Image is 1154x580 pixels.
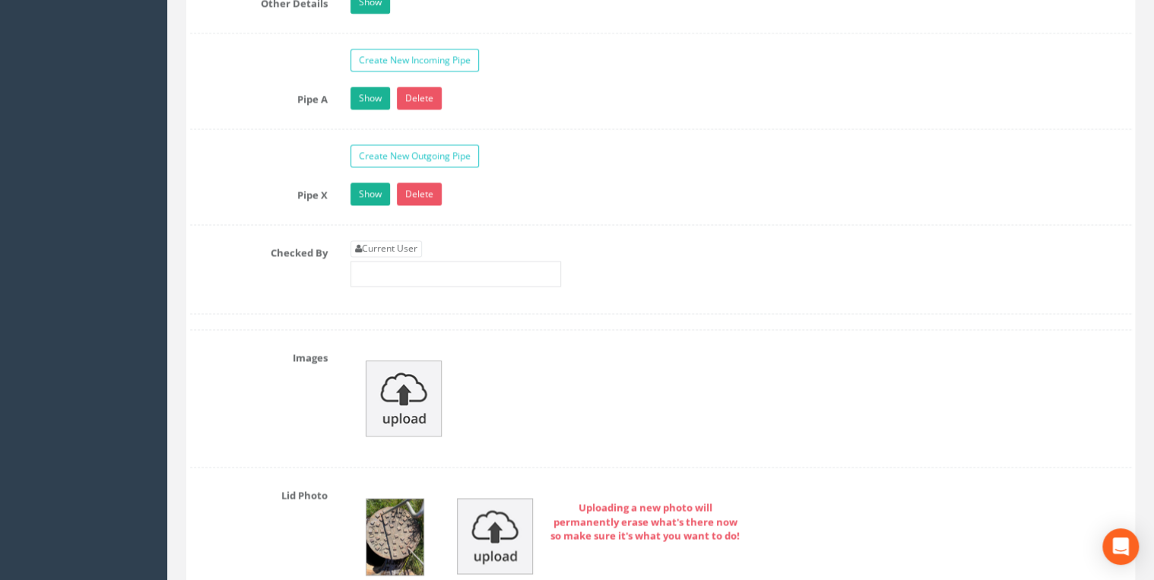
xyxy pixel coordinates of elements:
[366,499,423,575] img: fb507087-185e-bdda-e9f3-a81dca3809fe_c064667c-2b8f-9129-d44b-53cd6bb951b5.jpg
[350,49,479,71] a: Create New Incoming Pipe
[179,182,339,202] label: Pipe X
[397,87,442,109] a: Delete
[179,240,339,260] label: Checked By
[1102,528,1139,565] div: Open Intercom Messenger
[350,240,422,257] a: Current User
[350,182,390,205] a: Show
[550,500,740,542] strong: Uploading a new photo will permanently erase what's there now so make sure it's what you want to do!
[350,144,479,167] a: Create New Outgoing Pipe
[350,87,390,109] a: Show
[457,498,533,574] img: upload_icon.png
[179,345,339,365] label: Images
[179,87,339,106] label: Pipe A
[397,182,442,205] a: Delete
[366,360,442,436] img: upload_icon.png
[179,483,339,502] label: Lid Photo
